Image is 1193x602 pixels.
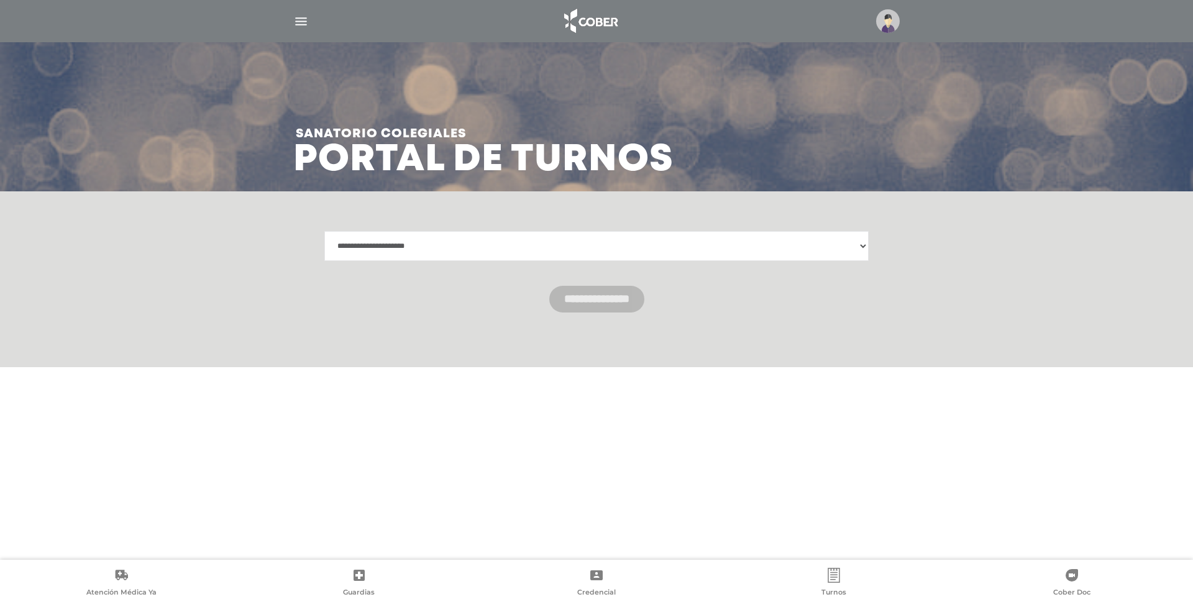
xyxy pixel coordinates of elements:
img: logo_cober_home-white.png [557,6,623,36]
img: Cober_menu-lines-white.svg [293,14,309,29]
a: Credencial [478,568,715,600]
a: Atención Médica Ya [2,568,240,600]
span: Cober Doc [1053,588,1090,599]
span: Guardias [343,588,375,599]
a: Guardias [240,568,477,600]
img: profile-placeholder.svg [876,9,900,33]
h3: Portal de turnos [293,118,674,176]
span: Turnos [821,588,846,599]
span: Atención Médica Ya [86,588,157,599]
a: Cober Doc [953,568,1191,600]
span: Sanatorio colegiales [296,118,674,150]
span: Credencial [577,588,616,599]
a: Turnos [715,568,953,600]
